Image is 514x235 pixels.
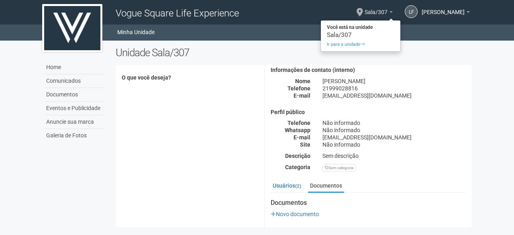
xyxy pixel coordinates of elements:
strong: E-mail [294,92,310,99]
strong: Nome [295,78,310,84]
h4: Perfil público [271,109,466,115]
div: Não informado [316,127,472,134]
div: 21999028816 [316,85,472,92]
a: Documentos [308,180,344,193]
h2: Unidade Sala/307 [116,47,472,59]
strong: Você está na unidade [321,22,400,32]
div: Sala/307 [321,32,400,38]
a: LF [405,5,418,18]
strong: Whatsapp [285,127,310,133]
div: Não informado [316,119,472,127]
div: [PERSON_NAME] [316,78,472,85]
h4: O que você deseja? [122,75,258,81]
a: Galeria de Fotos [44,129,104,142]
small: (2) [295,183,301,189]
div: [EMAIL_ADDRESS][DOMAIN_NAME] [316,92,472,99]
a: [PERSON_NAME] [422,10,470,16]
strong: Categoria [285,164,310,170]
strong: Site [300,141,310,148]
strong: Telefone [288,120,310,126]
strong: Documentos [271,199,466,206]
a: Ir para a unidade [321,40,400,49]
div: Sem descrição [316,152,472,159]
strong: E-mail [294,134,310,141]
div: [EMAIL_ADDRESS][DOMAIN_NAME] [316,134,472,141]
a: Anuncie sua marca [44,115,104,129]
a: Novo documento [271,211,319,217]
span: LUIZ FELIPE SOUZA [422,1,465,15]
span: Sala/307 [365,1,388,15]
img: logo.jpg [42,4,102,52]
a: Sala/307 [365,10,393,16]
a: Comunicados [44,74,104,88]
div: Sem categoria [322,164,356,172]
div: Não informado [316,141,472,148]
strong: Telefone [288,85,310,92]
h4: Informações de contato (interno) [271,67,466,73]
a: Usuários(2) [271,180,303,192]
a: Home [44,61,104,74]
a: Minha Unidade [117,27,155,38]
span: Vogue Square Life Experience [116,8,239,19]
a: Eventos e Publicidade [44,102,104,115]
a: Documentos [44,88,104,102]
strong: Descrição [285,153,310,159]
